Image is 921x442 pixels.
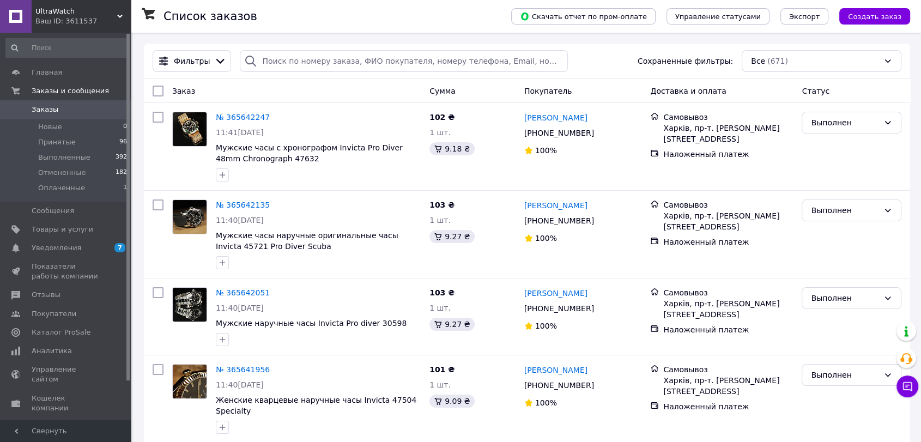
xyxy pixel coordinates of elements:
span: Сообщения [32,206,74,216]
img: Фото товару [173,288,207,322]
a: [PERSON_NAME] [524,288,587,299]
a: № 365642135 [216,201,270,209]
div: 9.18 ₴ [429,142,474,155]
span: Покупатели [32,309,76,319]
span: Новые [38,122,62,132]
a: № 365642051 [216,288,270,297]
div: [PHONE_NUMBER] [522,301,596,316]
div: Самовывоз [663,287,793,298]
div: [PHONE_NUMBER] [522,213,596,228]
a: Мужские часы с хронографом Invicta Pro Diver 48mm Chronograph 47632 [216,143,403,163]
div: Выполнен [811,204,879,216]
div: Выполнен [811,369,879,381]
span: UltraWatch [35,7,117,16]
div: [PHONE_NUMBER] [522,125,596,141]
button: Создать заказ [839,8,910,25]
span: Каталог ProSale [32,328,90,337]
span: Главная [32,68,62,77]
span: 103 ₴ [429,288,455,297]
h1: Список заказов [163,10,257,23]
span: 11:40[DATE] [216,216,264,225]
span: 11:40[DATE] [216,304,264,312]
span: 392 [116,153,127,162]
span: Все [751,56,765,66]
div: Наложенный платеж [663,401,793,412]
span: Статус [802,87,829,95]
span: 100% [535,322,557,330]
a: № 365641956 [216,365,270,374]
button: Скачать отчет по пром-оплате [511,8,656,25]
div: Наложенный платеж [663,149,793,160]
a: Фото товару [172,199,207,234]
a: [PERSON_NAME] [524,365,587,376]
div: Харків, пр-т. [PERSON_NAME][STREET_ADDRESS] [663,298,793,320]
div: 9.09 ₴ [429,395,474,408]
span: Заказы [32,105,58,114]
div: 9.27 ₴ [429,318,474,331]
img: Фото товару [173,112,207,146]
div: [PHONE_NUMBER] [522,378,596,393]
span: 101 ₴ [429,365,455,374]
span: Товары и услуги [32,225,93,234]
span: Оплаченные [38,183,85,193]
a: [PERSON_NAME] [524,200,587,211]
span: Создать заказ [848,13,901,21]
div: Наложенный платеж [663,237,793,247]
div: 9.27 ₴ [429,230,474,243]
input: Поиск [5,38,128,58]
button: Чат с покупателем [896,376,918,397]
div: Наложенный платеж [663,324,793,335]
div: Самовывоз [663,112,793,123]
div: Харків, пр-т. [PERSON_NAME][STREET_ADDRESS] [663,123,793,144]
a: № 365642247 [216,113,270,122]
a: Фото товару [172,364,207,399]
span: Управление статусами [675,13,761,21]
div: Харків, пр-т. [PERSON_NAME][STREET_ADDRESS] [663,375,793,397]
span: Доставка и оплата [650,87,726,95]
a: Фото товару [172,287,207,322]
a: Мужские часы наручные оригинальные часы Invicta 45721 Pro Diver Scuba [216,231,398,251]
span: Сумма [429,87,456,95]
a: Женские кварцевые наручные часы Invicta 47504 Specialty [216,396,416,415]
span: 103 ₴ [429,201,455,209]
span: 1 шт. [429,304,451,312]
span: Фильтры [174,56,210,66]
a: [PERSON_NAME] [524,112,587,123]
span: Сохраненные фильтры: [638,56,733,66]
input: Поиск по номеру заказа, ФИО покупателя, номеру телефона, Email, номеру накладной [240,50,568,72]
span: 0 [123,122,127,132]
span: 11:40[DATE] [216,380,264,389]
span: Уведомления [32,243,81,253]
img: Фото товару [173,200,207,234]
div: Выполнен [811,292,879,304]
span: Кошелек компании [32,393,101,413]
span: 182 [116,168,127,178]
span: (671) [767,57,788,65]
button: Экспорт [780,8,828,25]
span: Скачать отчет по пром-оплате [520,11,647,21]
span: 1 шт. [429,380,451,389]
button: Управление статусами [666,8,769,25]
img: Фото товару [173,365,207,398]
div: Самовывоз [663,199,793,210]
span: Заказы и сообщения [32,86,109,96]
a: Мужские наручные часы Invicta Pro diver 30598 [216,319,407,328]
div: Харків, пр-т. [PERSON_NAME][STREET_ADDRESS] [663,210,793,232]
span: Экспорт [789,13,820,21]
span: 1 шт. [429,216,451,225]
span: Принятые [38,137,76,147]
span: 11:41[DATE] [216,128,264,137]
span: Покупатель [524,87,572,95]
span: Заказ [172,87,195,95]
span: 7 [114,243,125,252]
span: 100% [535,234,557,243]
div: Самовывоз [663,364,793,375]
span: Отзывы [32,290,60,300]
span: Отмененные [38,168,86,178]
span: 100% [535,146,557,155]
div: Выполнен [811,117,879,129]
